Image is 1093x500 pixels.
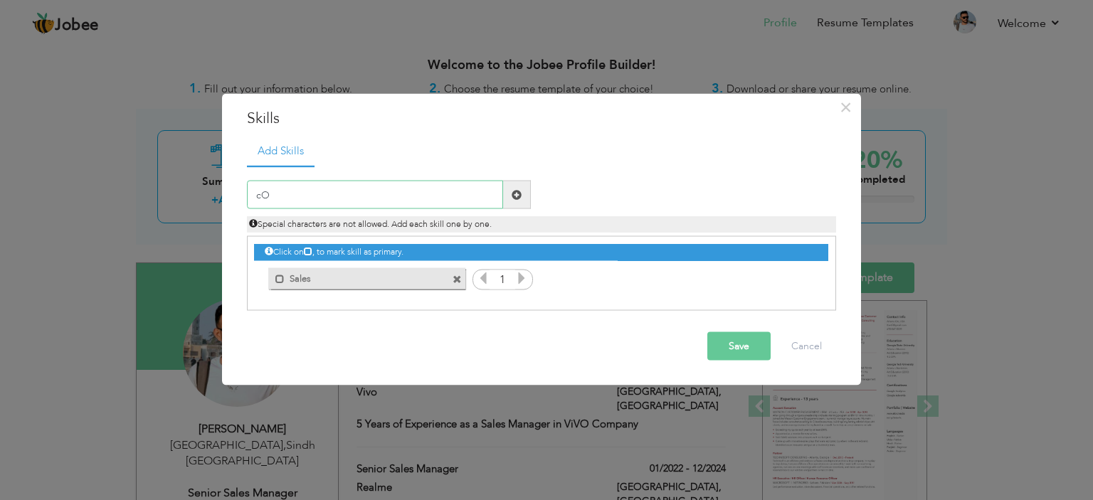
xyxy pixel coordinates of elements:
[707,332,771,361] button: Save
[254,244,828,260] div: Click on , to mark skill as primary.
[840,94,852,119] span: ×
[247,107,836,129] h3: Skills
[835,95,857,118] button: Close
[249,218,492,230] span: Special characters are not allowed. Add each skill one by one.
[777,332,836,361] button: Cancel
[247,136,315,167] a: Add Skills
[285,267,428,285] label: Sales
